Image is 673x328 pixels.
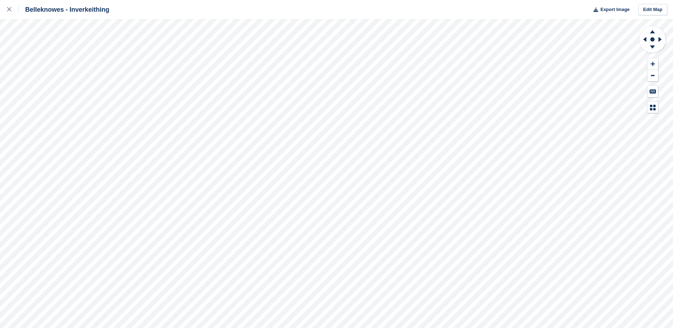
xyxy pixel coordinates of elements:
button: Keyboard Shortcuts [647,86,658,97]
button: Export Image [589,4,630,16]
span: Export Image [600,6,629,13]
button: Zoom Out [647,70,658,82]
button: Zoom In [647,58,658,70]
button: Map Legend [647,102,658,113]
div: Belleknowes - Inverkeithing [19,5,109,14]
a: Edit Map [638,4,667,16]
